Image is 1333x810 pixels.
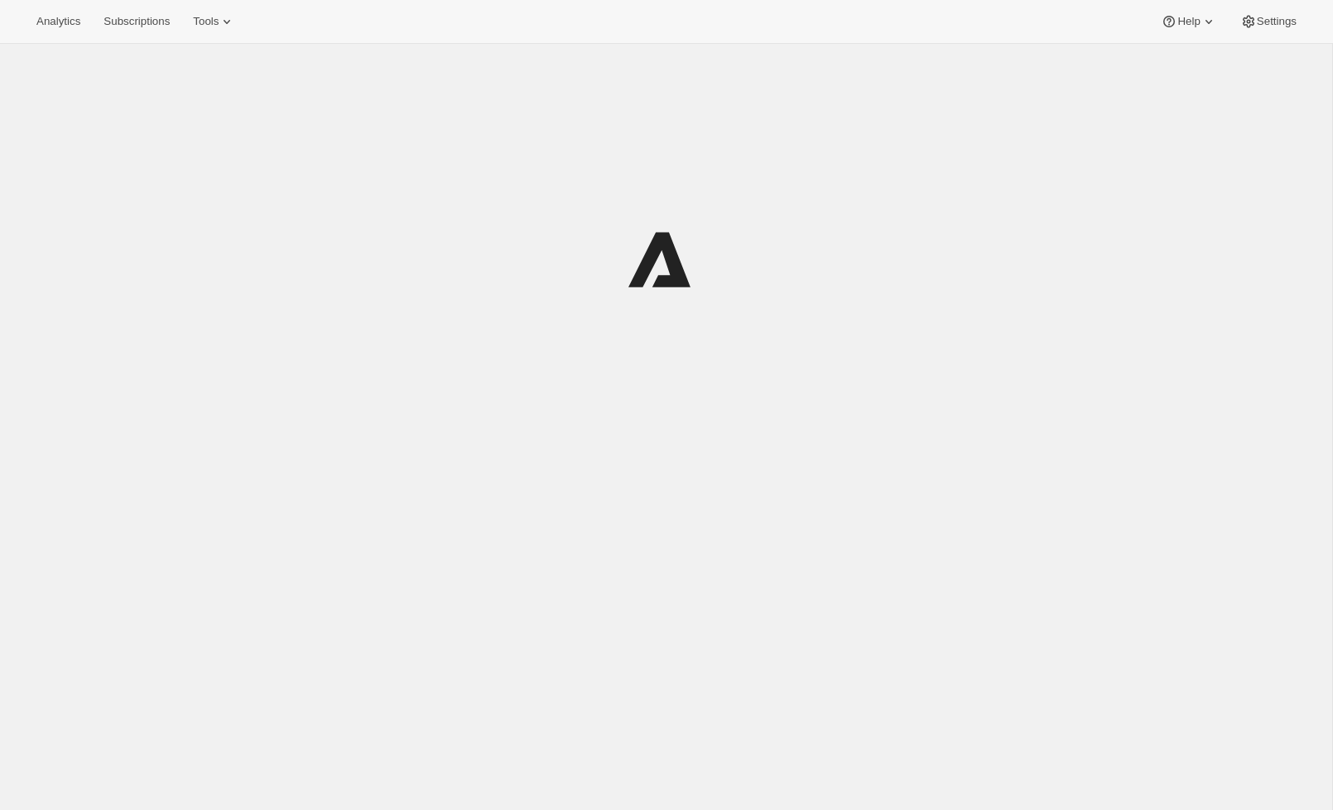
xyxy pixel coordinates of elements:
button: Analytics [26,10,90,33]
button: Settings [1230,10,1307,33]
span: Subscriptions [103,15,170,28]
span: Tools [193,15,219,28]
button: Help [1151,10,1226,33]
span: Help [1177,15,1200,28]
span: Analytics [36,15,80,28]
button: Subscriptions [94,10,180,33]
span: Settings [1257,15,1297,28]
button: Tools [183,10,245,33]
